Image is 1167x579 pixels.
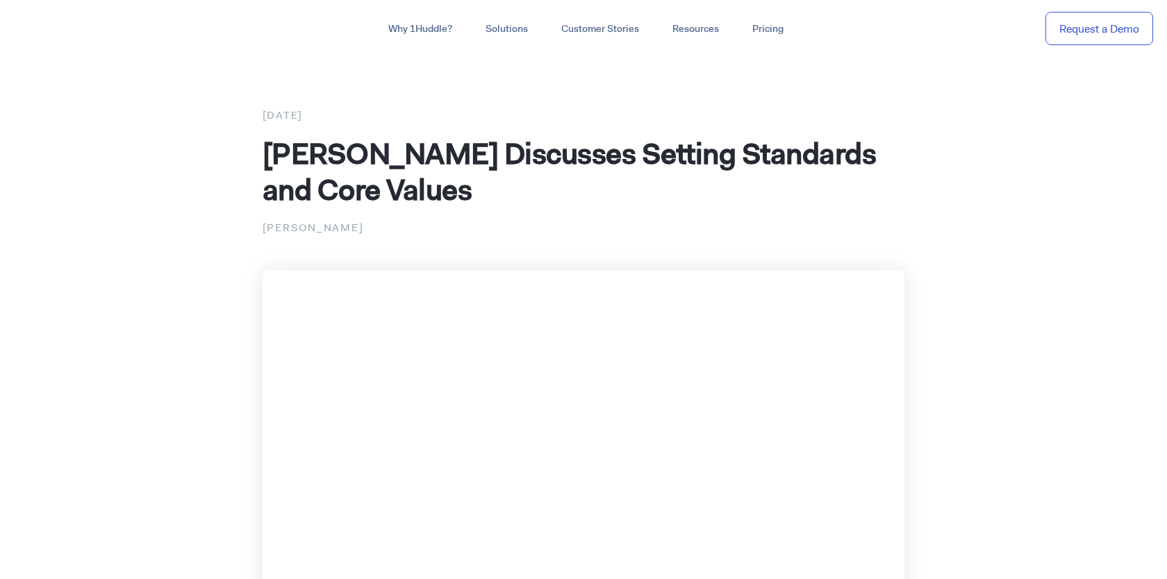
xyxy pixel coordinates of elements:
a: Request a Demo [1045,12,1153,46]
a: Resources [656,17,736,42]
a: Why 1Huddle? [372,17,469,42]
span: [PERSON_NAME] Discusses Setting Standards and Core Values [263,134,877,209]
a: Customer Stories [545,17,656,42]
a: Pricing [736,17,800,42]
a: Solutions [469,17,545,42]
img: ... [14,15,113,42]
p: [PERSON_NAME] [263,219,905,237]
div: [DATE] [263,106,905,124]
